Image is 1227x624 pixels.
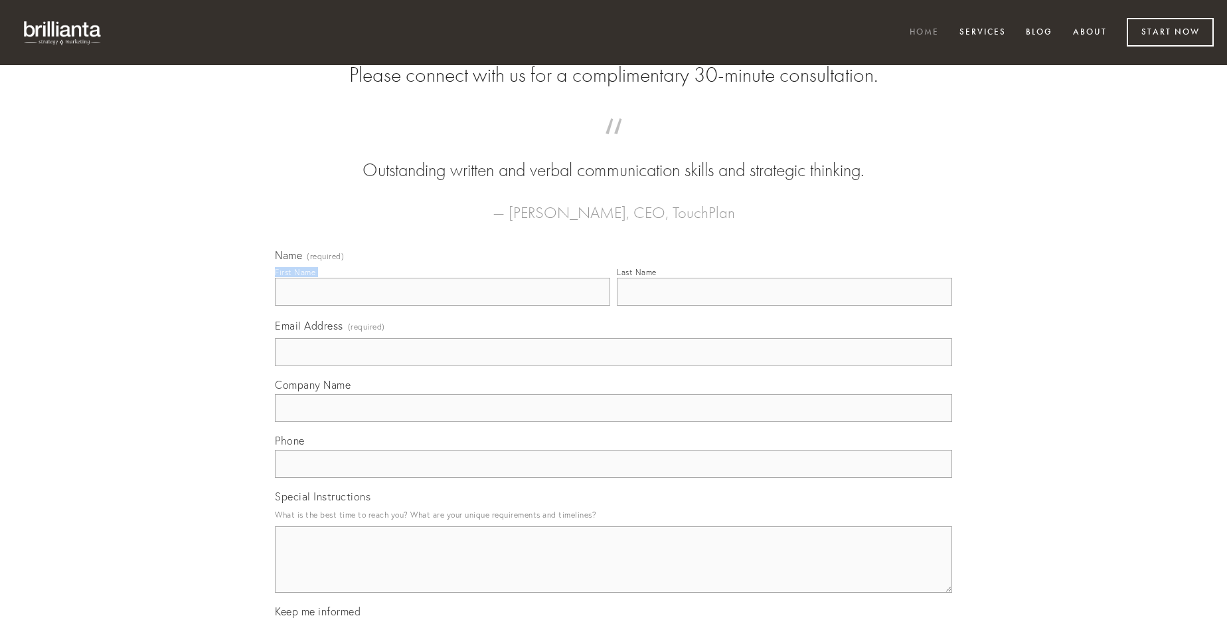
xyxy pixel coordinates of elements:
[1127,18,1214,47] a: Start Now
[275,319,343,332] span: Email Address
[275,605,361,618] span: Keep me informed
[13,13,113,52] img: brillianta - research, strategy, marketing
[275,62,952,88] h2: Please connect with us for a complimentary 30-minute consultation.
[296,132,931,157] span: “
[951,22,1015,44] a: Services
[296,183,931,226] figcaption: — [PERSON_NAME], CEO, TouchPlan
[275,249,302,262] span: Name
[617,267,657,277] div: Last Name
[275,378,351,391] span: Company Name
[1017,22,1061,44] a: Blog
[275,434,305,447] span: Phone
[348,318,385,336] span: (required)
[307,253,344,260] span: (required)
[296,132,931,183] blockquote: Outstanding written and verbal communication skills and strategic thinking.
[275,490,370,503] span: Special Instructions
[1064,22,1115,44] a: About
[275,267,315,277] div: First Name
[275,506,952,524] p: What is the best time to reach you? What are your unique requirements and timelines?
[901,22,947,44] a: Home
